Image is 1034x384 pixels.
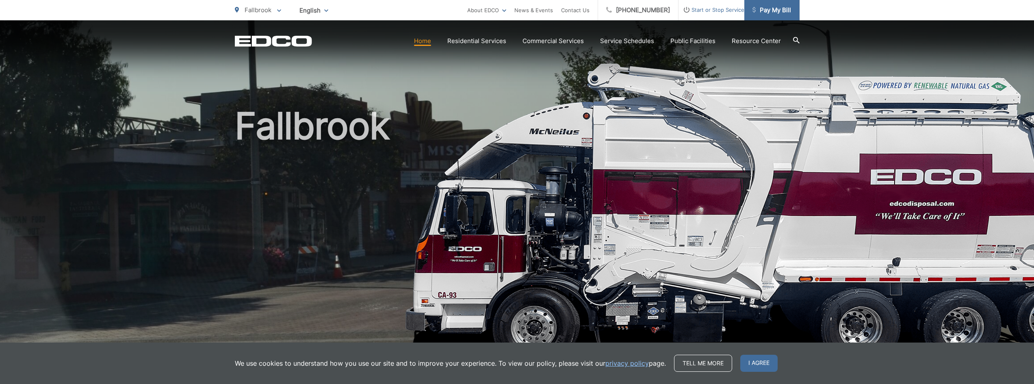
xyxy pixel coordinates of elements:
a: Service Schedules [600,36,654,46]
a: Residential Services [447,36,506,46]
h1: Fallbrook [235,106,800,363]
a: Home [414,36,431,46]
a: Resource Center [732,36,781,46]
a: Contact Us [561,5,590,15]
a: privacy policy [605,358,649,368]
a: EDCD logo. Return to the homepage. [235,35,312,47]
span: Fallbrook [245,6,271,14]
span: I agree [740,355,778,372]
p: We use cookies to understand how you use our site and to improve your experience. To view our pol... [235,358,666,368]
a: About EDCO [467,5,506,15]
a: News & Events [514,5,553,15]
a: Public Facilities [670,36,715,46]
span: Pay My Bill [752,5,791,15]
span: English [293,3,334,17]
a: Commercial Services [522,36,584,46]
a: Tell me more [674,355,732,372]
